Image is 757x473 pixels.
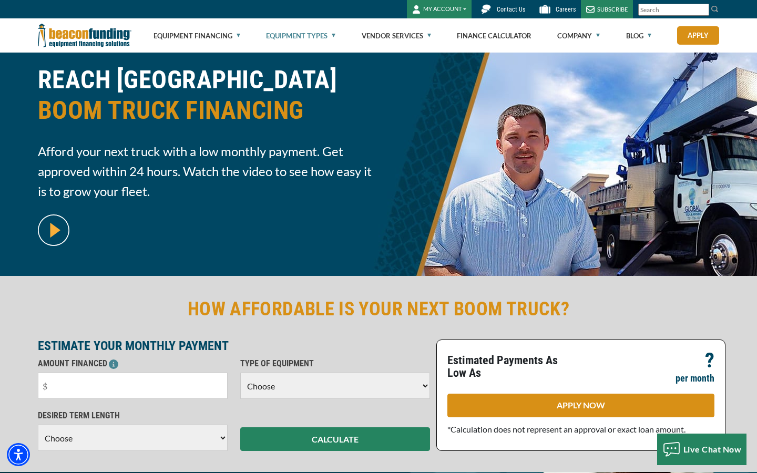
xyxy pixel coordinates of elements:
[38,340,430,352] p: ESTIMATE YOUR MONTHLY PAYMENT
[266,19,335,53] a: Equipment Types
[683,444,742,454] span: Live Chat Now
[447,394,714,417] a: APPLY NOW
[38,373,228,399] input: $
[711,5,719,13] img: Search
[362,19,431,53] a: Vendor Services
[557,19,600,53] a: Company
[698,6,707,14] a: Clear search text
[447,354,575,379] p: Estimated Payments As Low As
[676,372,714,385] p: per month
[705,354,714,367] p: ?
[240,427,430,451] button: CALCULATE
[38,357,228,370] p: AMOUNT FINANCED
[497,6,525,13] span: Contact Us
[240,357,430,370] p: TYPE OF EQUIPMENT
[657,434,747,465] button: Live Chat Now
[38,214,69,246] img: video modal pop-up play button
[38,18,131,53] img: Beacon Funding Corporation logo
[556,6,576,13] span: Careers
[38,141,372,201] span: Afford your next truck with a low monthly payment. Get approved within 24 hours. Watch the video ...
[447,424,686,434] span: *Calculation does not represent an approval or exact loan amount.
[38,95,372,126] span: BOOM TRUCK FINANCING
[38,409,228,422] p: DESIRED TERM LENGTH
[457,19,531,53] a: Finance Calculator
[638,4,709,16] input: Search
[7,443,30,466] div: Accessibility Menu
[154,19,240,53] a: Equipment Financing
[626,19,651,53] a: Blog
[677,26,719,45] a: Apply
[38,297,719,321] h2: HOW AFFORDABLE IS YOUR NEXT BOOM TRUCK?
[38,65,372,133] h1: REACH [GEOGRAPHIC_DATA]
